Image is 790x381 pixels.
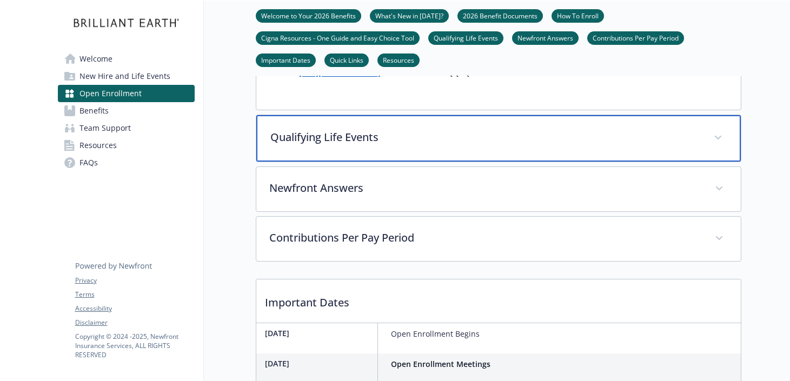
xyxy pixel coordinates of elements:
a: 2026 Benefit Documents [457,10,543,21]
p: Newfront Answers [269,180,702,196]
span: New Hire and Life Events [79,68,170,85]
a: How To Enroll [552,10,604,21]
a: Important Dates [256,55,316,65]
span: Resources [79,137,117,154]
a: Resources [58,137,195,154]
p: Important Dates [256,279,741,319]
a: Open Enrollment [58,85,195,102]
p: [DATE] [265,327,373,339]
a: Disclaimer [75,318,194,327]
p: [DATE] [265,358,373,369]
a: Benefits [58,102,195,119]
a: Qualifying Life Events [428,32,503,43]
a: Resources [377,55,420,65]
p: Qualifying Life Events [270,129,701,145]
span: Benefits [79,102,109,119]
a: Terms [75,290,194,299]
a: Cigna Resources - One Guide and Easy Choice Tool [256,32,420,43]
a: Newfront Answers [512,32,579,43]
a: Privacy [75,276,194,285]
a: New Hire and Life Events [58,68,195,85]
a: Welcome to Your 2026 Benefits [256,10,361,21]
p: Copyright © 2024 - 2025 , Newfront Insurance Services, ALL RIGHTS RESERVED [75,332,194,359]
span: Welcome [79,50,112,68]
a: Contributions Per Pay Period [587,32,684,43]
a: Accessibility [75,304,194,313]
a: Team Support [58,119,195,137]
div: Contributions Per Pay Period [256,217,741,261]
span: FAQs [79,154,98,171]
span: Team Support [79,119,131,137]
p: Open Enrollment Begins [391,327,480,340]
a: FAQs [58,154,195,171]
a: What's New in [DATE]? [370,10,449,21]
strong: Open Enrollment Meetings [391,359,490,369]
span: Open Enrollment [79,85,142,102]
a: Quick Links [324,55,369,65]
div: Newfront Answers [256,167,741,211]
a: Welcome [58,50,195,68]
p: Contributions Per Pay Period [269,230,702,246]
div: Qualifying Life Events [256,115,741,162]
